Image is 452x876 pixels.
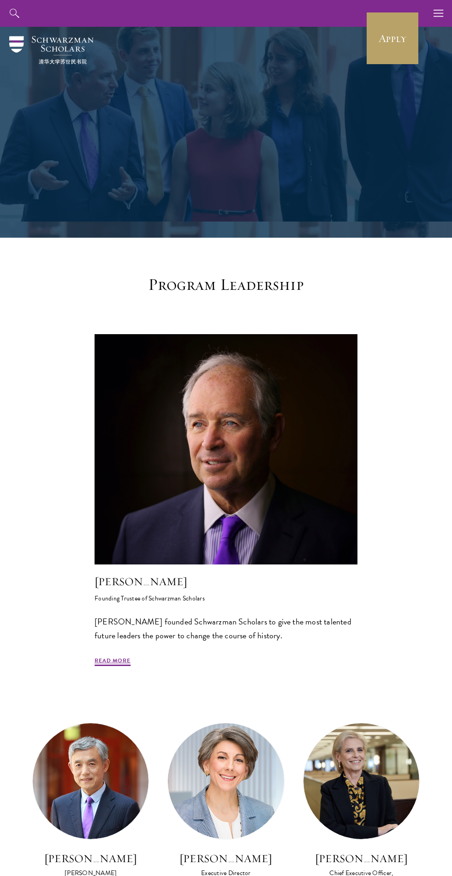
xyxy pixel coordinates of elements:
[95,615,357,642] p: [PERSON_NAME] founded Schwarzman Scholars to give the most talented future leaders the power to c...
[95,656,131,667] a: Read More
[303,851,420,866] h3: [PERSON_NAME]
[367,12,418,64] a: Apply
[95,574,357,589] h5: [PERSON_NAME]
[95,589,357,603] h6: Founding Trustee of Schwarzman Scholars
[32,851,149,866] h3: [PERSON_NAME]
[83,275,369,294] h3: Program Leadership
[9,36,94,64] img: Schwarzman Scholars
[167,851,284,866] h3: [PERSON_NAME]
